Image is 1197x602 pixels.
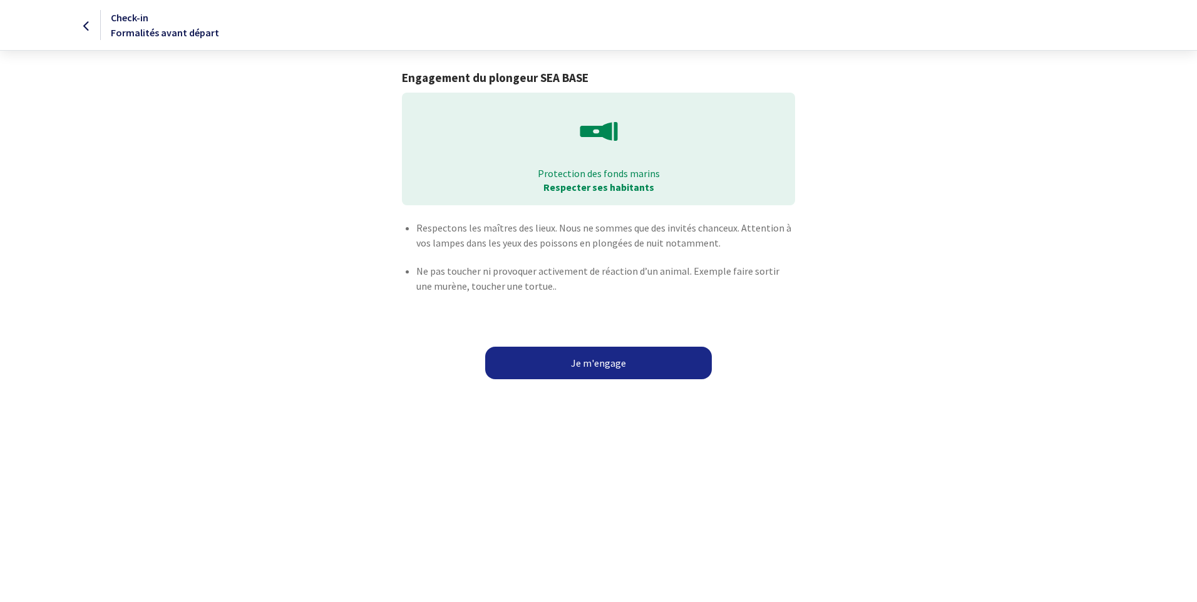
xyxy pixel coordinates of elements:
[485,347,712,379] button: Je m'engage
[111,11,219,39] span: Check-in Formalités avant départ
[416,263,794,293] p: Ne pas toucher ni provoquer activement de réaction d’un animal. Exemple faire sortir une murène, ...
[402,71,794,85] h1: Engagement du plongeur SEA BASE
[411,166,786,180] p: Protection des fonds marins
[543,181,654,193] strong: Respecter ses habitants
[416,220,794,250] p: Respectons les maîtres des lieux. Nous ne sommes que des invités chanceux. Attention à vos lampes...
